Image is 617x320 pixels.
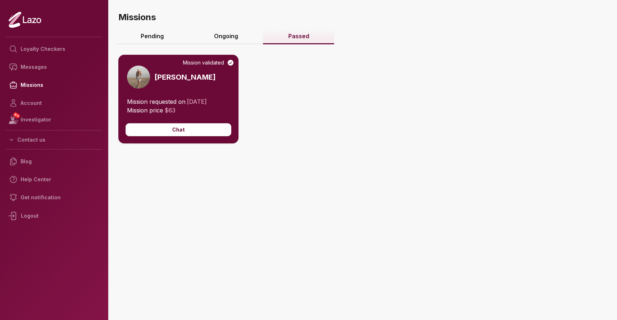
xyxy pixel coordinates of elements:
span: [DATE] [187,98,207,105]
span: Mission price [127,107,163,114]
a: Account [6,94,102,112]
a: Help Center [6,170,102,188]
button: Chat [126,123,231,136]
a: Blog [6,152,102,170]
a: Pending [115,29,189,44]
div: Mission validated [183,59,234,66]
h3: [PERSON_NAME] [154,72,216,82]
a: Get notification [6,188,102,206]
a: Messages [6,58,102,76]
span: NEW [13,112,21,119]
a: NEWInvestigator [6,112,102,127]
img: b10d8b60-ea59-46b8-b99e-30469003c990 [127,66,150,89]
div: Logout [6,206,102,225]
a: Passed [263,29,334,44]
a: Loyalty Checkers [6,40,102,58]
button: Contact us [6,133,102,146]
a: Missions [6,76,102,94]
span: $ 63 [165,107,175,114]
span: Mission requested on [127,98,185,105]
a: Ongoing [189,29,263,44]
